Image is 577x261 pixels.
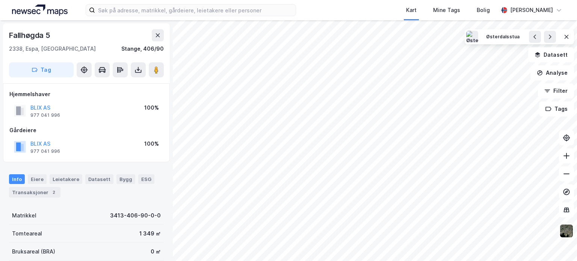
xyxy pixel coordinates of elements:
img: 9k= [559,224,574,238]
div: 977 041 996 [30,112,60,118]
div: Leietakere [50,174,82,184]
div: Bruksareal (BRA) [12,247,55,256]
button: Østerdalsstua [481,31,524,43]
button: Tags [539,101,574,116]
div: 100% [144,139,159,148]
div: 2338, Espa, [GEOGRAPHIC_DATA] [9,44,96,53]
div: 0 ㎡ [151,247,161,256]
input: Søk på adresse, matrikkel, gårdeiere, leietakere eller personer [95,5,296,16]
div: Kart [406,6,417,15]
div: Datasett [85,174,113,184]
button: Datasett [528,47,574,62]
div: Hjemmelshaver [9,90,163,99]
div: Tomteareal [12,229,42,238]
iframe: Chat Widget [539,225,577,261]
div: Gårdeiere [9,126,163,135]
div: Info [9,174,25,184]
button: Analyse [530,65,574,80]
button: Tag [9,62,74,77]
div: Fallhøgda 5 [9,29,52,41]
div: Stange, 406/90 [121,44,164,53]
div: 2 [50,189,57,196]
div: Matrikkel [12,211,36,220]
img: Østerdalsstua [466,31,478,43]
div: Bolig [477,6,490,15]
div: 977 041 996 [30,148,60,154]
button: Filter [538,83,574,98]
div: Mine Tags [433,6,460,15]
div: Kontrollprogram for chat [539,225,577,261]
div: ESG [138,174,154,184]
div: 1 349 ㎡ [139,229,161,238]
div: 3413-406-90-0-0 [110,211,161,220]
div: Eiere [28,174,47,184]
div: [PERSON_NAME] [510,6,553,15]
img: logo.a4113a55bc3d86da70a041830d287a7e.svg [12,5,68,16]
div: 100% [144,103,159,112]
div: Bygg [116,174,135,184]
div: Transaksjoner [9,187,60,198]
div: Østerdalsstua [486,34,520,40]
